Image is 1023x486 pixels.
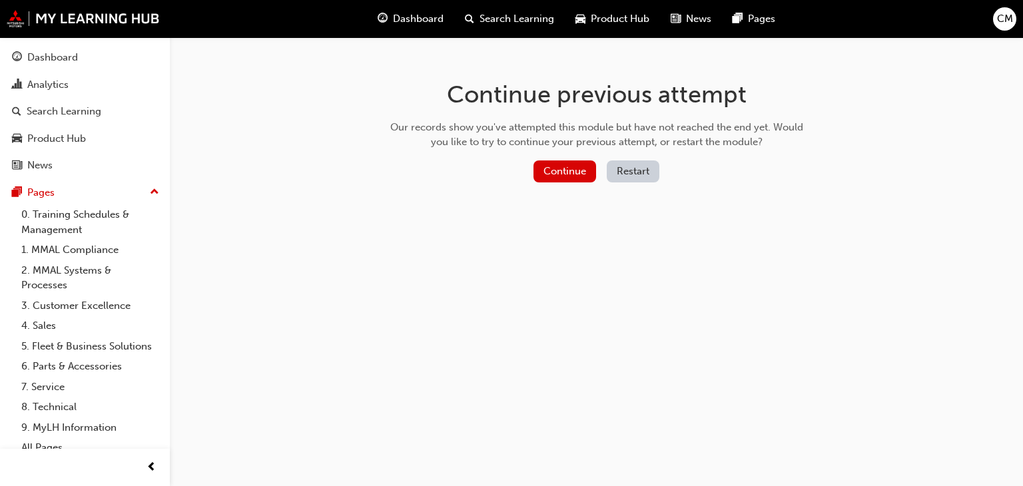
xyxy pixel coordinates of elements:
span: car-icon [575,11,585,27]
img: mmal [7,10,160,27]
a: 1. MMAL Compliance [16,240,165,260]
span: Pages [748,11,775,27]
a: 0. Training Schedules & Management [16,204,165,240]
span: up-icon [150,184,159,201]
span: CM [997,11,1013,27]
a: 8. Technical [16,397,165,417]
div: Pages [27,185,55,200]
span: prev-icon [147,459,157,476]
span: news-icon [12,160,22,172]
button: Continue [533,160,596,182]
button: Restart [607,160,659,182]
a: Product Hub [5,126,165,151]
a: car-iconProduct Hub [565,5,660,33]
a: news-iconNews [660,5,722,33]
span: News [686,11,711,27]
a: search-iconSearch Learning [454,5,565,33]
span: guage-icon [378,11,388,27]
div: Our records show you've attempted this module but have not reached the end yet. Would you like to... [386,120,808,150]
a: guage-iconDashboard [367,5,454,33]
span: car-icon [12,133,22,145]
a: 4. Sales [16,316,165,336]
a: Search Learning [5,99,165,124]
div: Search Learning [27,104,101,119]
a: Dashboard [5,45,165,70]
span: chart-icon [12,79,22,91]
div: Product Hub [27,131,86,146]
a: 9. MyLH Information [16,417,165,438]
span: pages-icon [733,11,743,27]
span: guage-icon [12,52,22,64]
button: Pages [5,180,165,205]
span: news-icon [671,11,681,27]
h1: Continue previous attempt [386,80,808,109]
a: News [5,153,165,178]
a: 6. Parts & Accessories [16,356,165,377]
span: pages-icon [12,187,22,199]
span: Search Learning [480,11,554,27]
a: 7. Service [16,377,165,397]
a: All Pages [16,437,165,458]
div: Analytics [27,77,69,93]
a: Analytics [5,73,165,97]
span: search-icon [465,11,474,27]
span: search-icon [12,106,21,118]
button: CM [993,7,1016,31]
span: Dashboard [393,11,444,27]
a: 2. MMAL Systems & Processes [16,260,165,296]
div: News [27,158,53,173]
a: pages-iconPages [722,5,786,33]
span: Product Hub [591,11,649,27]
button: DashboardAnalyticsSearch LearningProduct HubNews [5,43,165,180]
a: 5. Fleet & Business Solutions [16,336,165,357]
div: Dashboard [27,50,78,65]
a: 3. Customer Excellence [16,296,165,316]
